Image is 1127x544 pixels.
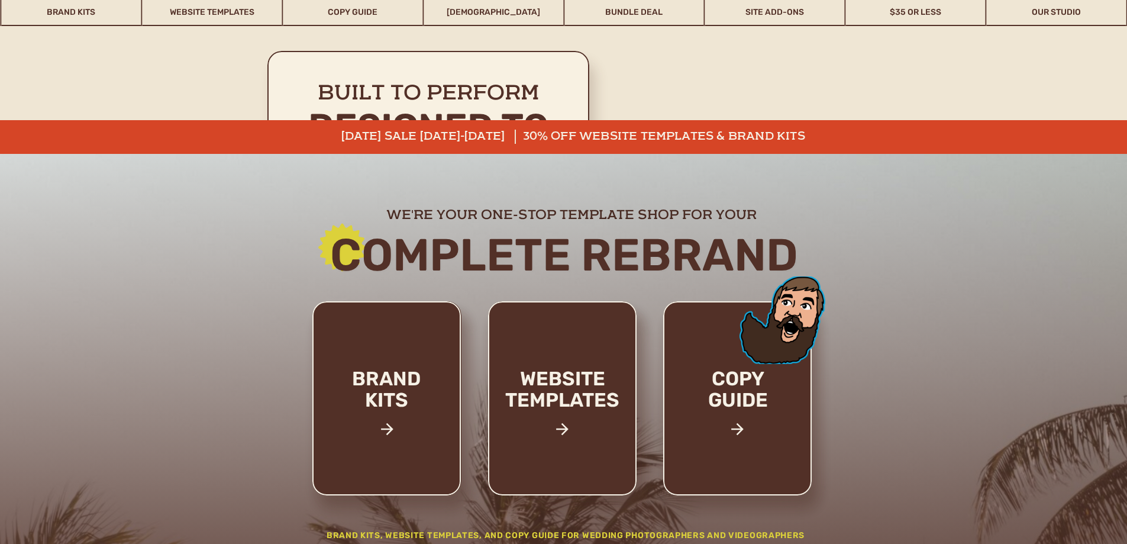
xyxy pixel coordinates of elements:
[485,368,640,436] a: website templates
[282,107,576,149] h2: Designed to
[272,145,586,202] h2: stand out
[302,206,841,221] h2: we're your one-stop template shop for your
[683,368,793,450] a: copy guide
[282,82,576,108] h2: Built to perform
[244,231,884,279] h2: Complete rebrand
[337,368,437,450] a: brand kits
[523,130,816,144] a: 30% off website templates & brand kits
[341,130,544,144] a: [DATE] sale [DATE]-[DATE]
